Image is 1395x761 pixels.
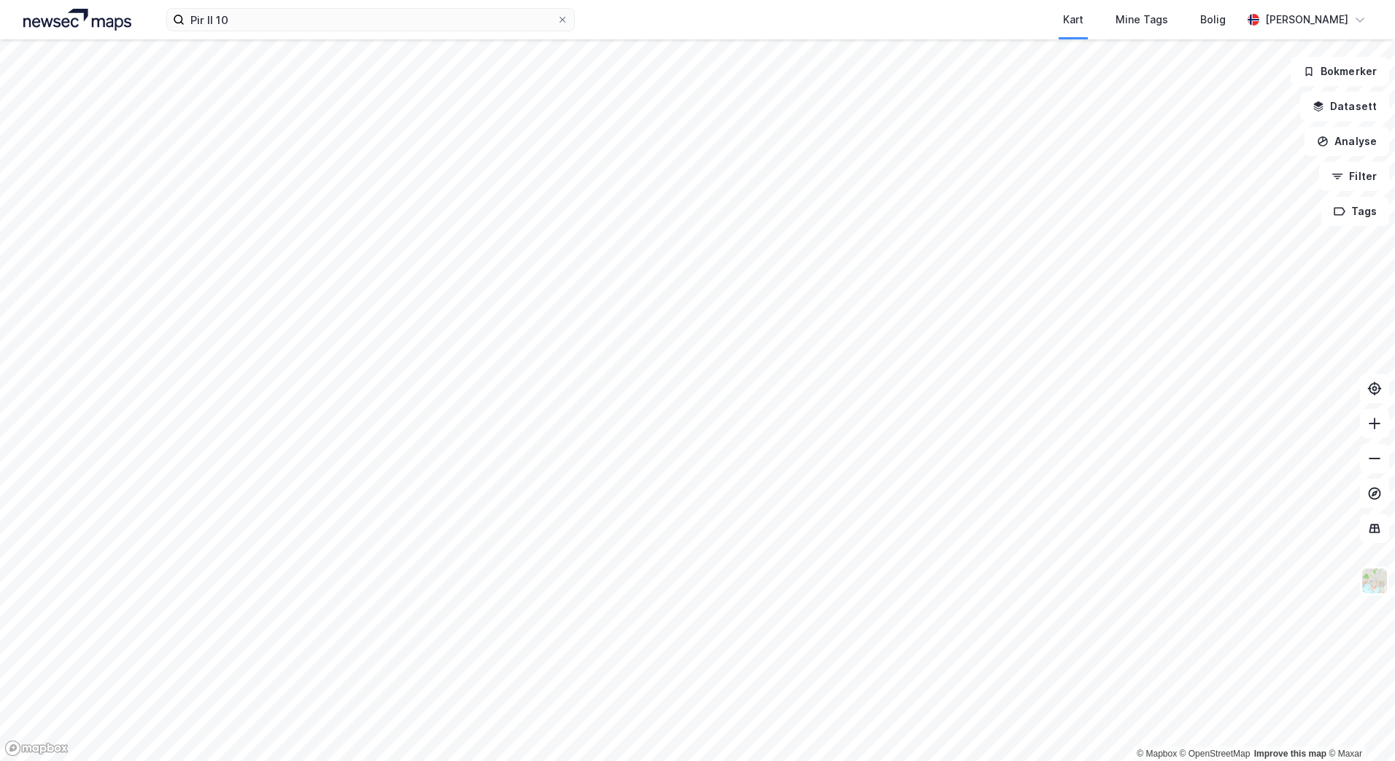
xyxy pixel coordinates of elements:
a: Improve this map [1254,749,1326,759]
button: Filter [1319,162,1389,191]
img: Z [1361,567,1388,595]
div: Kontrollprogram for chat [1322,691,1395,761]
button: Bokmerker [1291,57,1389,86]
img: logo.a4113a55bc3d86da70a041830d287a7e.svg [23,9,131,31]
div: Bolig [1200,11,1226,28]
div: Kart [1063,11,1083,28]
a: OpenStreetMap [1180,749,1251,759]
div: Mine Tags [1116,11,1168,28]
input: Søk på adresse, matrikkel, gårdeiere, leietakere eller personer [185,9,557,31]
button: Tags [1321,197,1389,226]
button: Datasett [1300,92,1389,121]
a: Mapbox [1137,749,1177,759]
div: [PERSON_NAME] [1265,11,1348,28]
a: Mapbox homepage [4,740,69,757]
button: Analyse [1305,127,1389,156]
iframe: Chat Widget [1322,691,1395,761]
